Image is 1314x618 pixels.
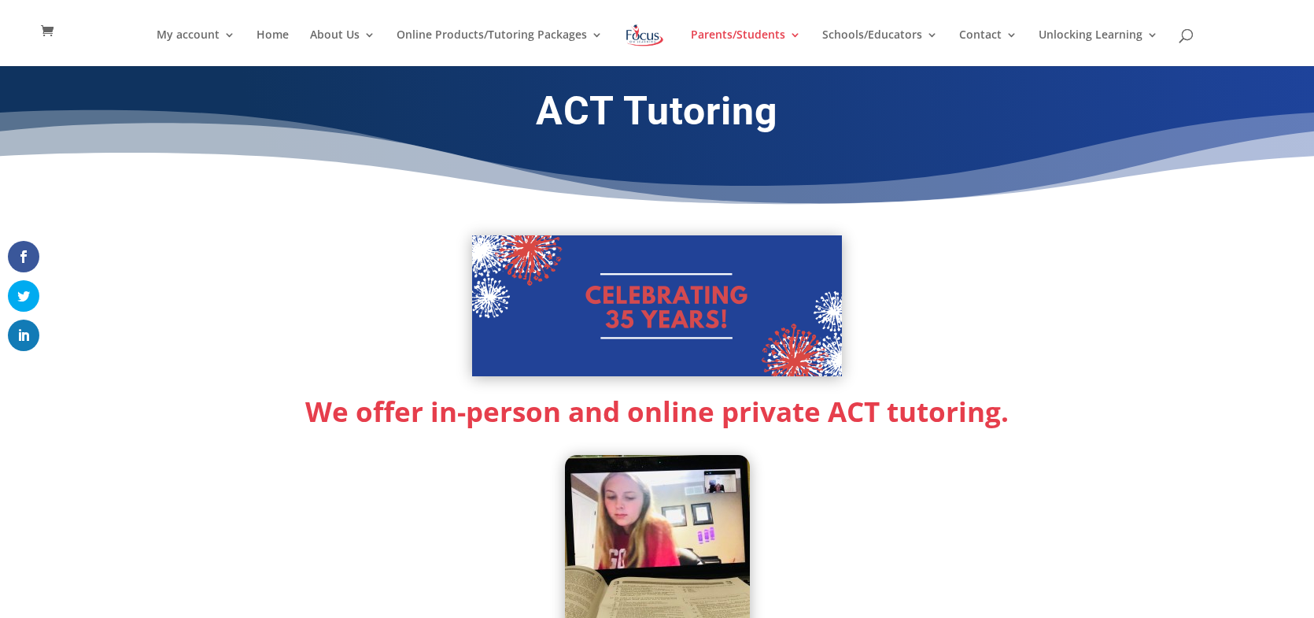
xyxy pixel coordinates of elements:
[691,29,801,66] a: Parents/Students
[305,393,1009,430] strong: We offer in-person and online private ACT tutoring.
[1039,29,1158,66] a: Unlocking Learning
[257,29,289,66] a: Home
[624,21,665,50] img: Focus on Learning
[472,235,842,376] img: Celebrating 35 years
[310,29,375,66] a: About Us
[822,29,938,66] a: Schools/Educators
[157,29,235,66] a: My account
[397,29,603,66] a: Online Products/Tutoring Packages
[232,87,1082,142] h1: ACT Tutoring
[959,29,1017,66] a: Contact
